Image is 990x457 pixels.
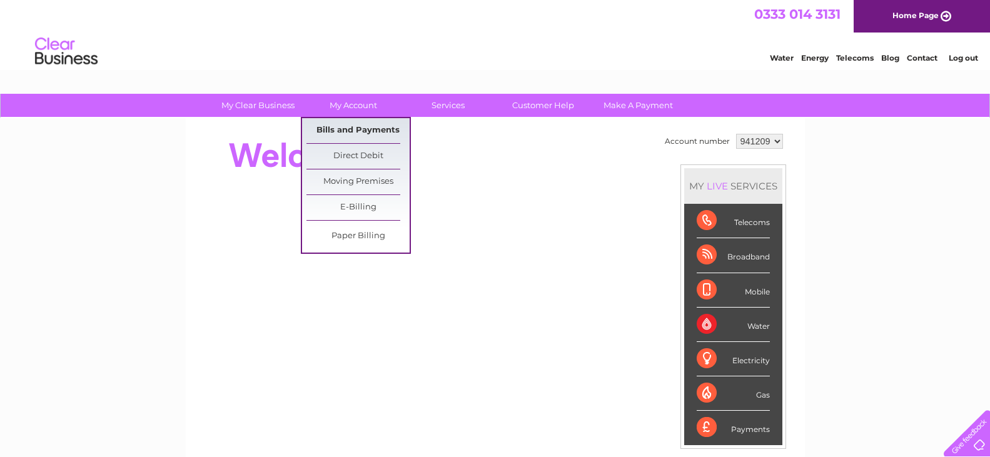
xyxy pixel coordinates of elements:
[397,94,500,117] a: Services
[697,238,770,273] div: Broadband
[697,411,770,444] div: Payments
[801,53,829,63] a: Energy
[306,118,410,143] a: Bills and Payments
[836,53,874,63] a: Telecoms
[949,53,978,63] a: Log out
[301,94,405,117] a: My Account
[306,224,410,249] a: Paper Billing
[697,376,770,411] div: Gas
[697,273,770,308] div: Mobile
[306,195,410,220] a: E-Billing
[684,168,782,204] div: MY SERVICES
[206,94,310,117] a: My Clear Business
[907,53,937,63] a: Contact
[754,6,841,22] a: 0333 014 3131
[306,144,410,169] a: Direct Debit
[697,308,770,342] div: Water
[704,180,730,192] div: LIVE
[697,342,770,376] div: Electricity
[662,131,733,152] td: Account number
[200,7,791,61] div: Clear Business is a trading name of Verastar Limited (registered in [GEOGRAPHIC_DATA] No. 3667643...
[492,94,595,117] a: Customer Help
[697,204,770,238] div: Telecoms
[587,94,690,117] a: Make A Payment
[881,53,899,63] a: Blog
[770,53,794,63] a: Water
[306,169,410,194] a: Moving Premises
[34,33,98,71] img: logo.png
